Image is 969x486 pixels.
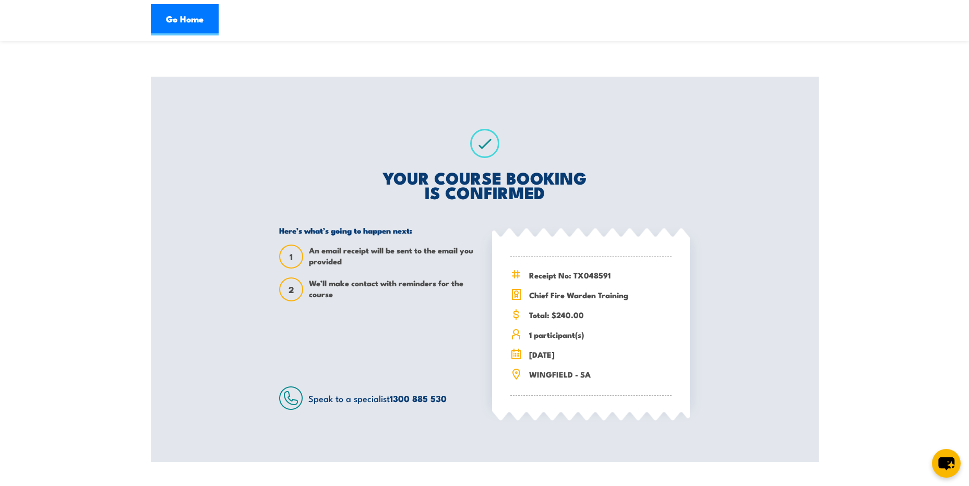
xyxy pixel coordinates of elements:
[151,4,219,35] a: Go Home
[529,289,672,301] span: Chief Fire Warden Training
[309,245,477,269] span: An email receipt will be sent to the email you provided
[280,284,302,295] span: 2
[390,392,447,405] a: 1300 885 530
[279,225,477,235] h5: Here’s what’s going to happen next:
[932,449,961,478] button: chat-button
[529,348,672,360] span: [DATE]
[279,170,690,199] h2: YOUR COURSE BOOKING IS CONFIRMED
[308,392,447,405] span: Speak to a specialist
[309,277,477,301] span: We’ll make contact with reminders for the course
[280,251,302,262] span: 1
[529,269,672,281] span: Receipt No: TX048591
[529,329,672,341] span: 1 participant(s)
[529,368,672,380] span: WINGFIELD - SA
[529,309,672,321] span: Total: $240.00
